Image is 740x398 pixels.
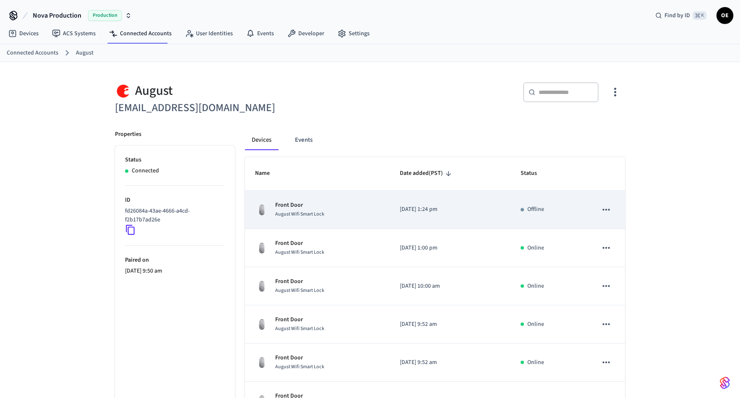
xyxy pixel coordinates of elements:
[132,166,159,175] p: Connected
[400,244,500,252] p: [DATE] 1:00 pm
[245,130,625,150] div: connected account tabs
[255,317,268,331] img: August Wifi Smart Lock 3rd Gen, Silver, Front
[125,256,225,265] p: Paired on
[255,241,268,255] img: August Wifi Smart Lock 3rd Gen, Silver, Front
[125,207,221,224] p: fd26084a-43ae-4666-a4cd-f2b17b7ad26e
[2,26,45,41] a: Devices
[288,130,319,150] button: Events
[125,156,225,164] p: Status
[275,239,324,248] p: Front Door
[275,354,324,362] p: Front Door
[400,320,500,329] p: [DATE] 9:52 am
[115,130,141,139] p: Properties
[45,26,102,41] a: ACS Systems
[255,356,268,369] img: August Wifi Smart Lock 3rd Gen, Silver, Front
[102,26,178,41] a: Connected Accounts
[275,201,324,210] p: Front Door
[281,26,331,41] a: Developer
[76,49,94,57] a: August
[527,205,544,214] p: Offline
[275,315,324,324] p: Front Door
[521,167,548,180] span: Status
[649,8,713,23] div: Find by ID⌘ K
[245,130,278,150] button: Devices
[33,10,81,21] span: Nova Production
[400,205,500,214] p: [DATE] 1:24 pm
[275,211,324,218] span: August Wifi Smart Lock
[720,376,730,390] img: SeamLogoGradient.69752ec5.svg
[400,167,454,180] span: Date added(PST)
[275,277,324,286] p: Front Door
[527,282,544,291] p: Online
[255,203,268,216] img: August Wifi Smart Lock 3rd Gen, Silver, Front
[527,358,544,367] p: Online
[527,320,544,329] p: Online
[125,267,225,276] p: [DATE] 9:50 am
[275,325,324,332] span: August Wifi Smart Lock
[331,26,376,41] a: Settings
[88,10,122,21] span: Production
[717,7,733,24] button: OE
[527,244,544,252] p: Online
[115,82,365,99] div: August
[275,287,324,294] span: August Wifi Smart Lock
[275,363,324,370] span: August Wifi Smart Lock
[178,26,240,41] a: User Identities
[693,11,706,20] span: ⌘ K
[275,249,324,256] span: August Wifi Smart Lock
[115,99,365,117] h6: [EMAIL_ADDRESS][DOMAIN_NAME]
[255,167,281,180] span: Name
[717,8,732,23] span: OE
[400,282,500,291] p: [DATE] 10:00 am
[125,196,225,205] p: ID
[7,49,58,57] a: Connected Accounts
[240,26,281,41] a: Events
[115,82,132,99] img: August Logo, Square
[400,358,500,367] p: [DATE] 9:52 am
[664,11,690,20] span: Find by ID
[255,279,268,293] img: August Wifi Smart Lock 3rd Gen, Silver, Front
